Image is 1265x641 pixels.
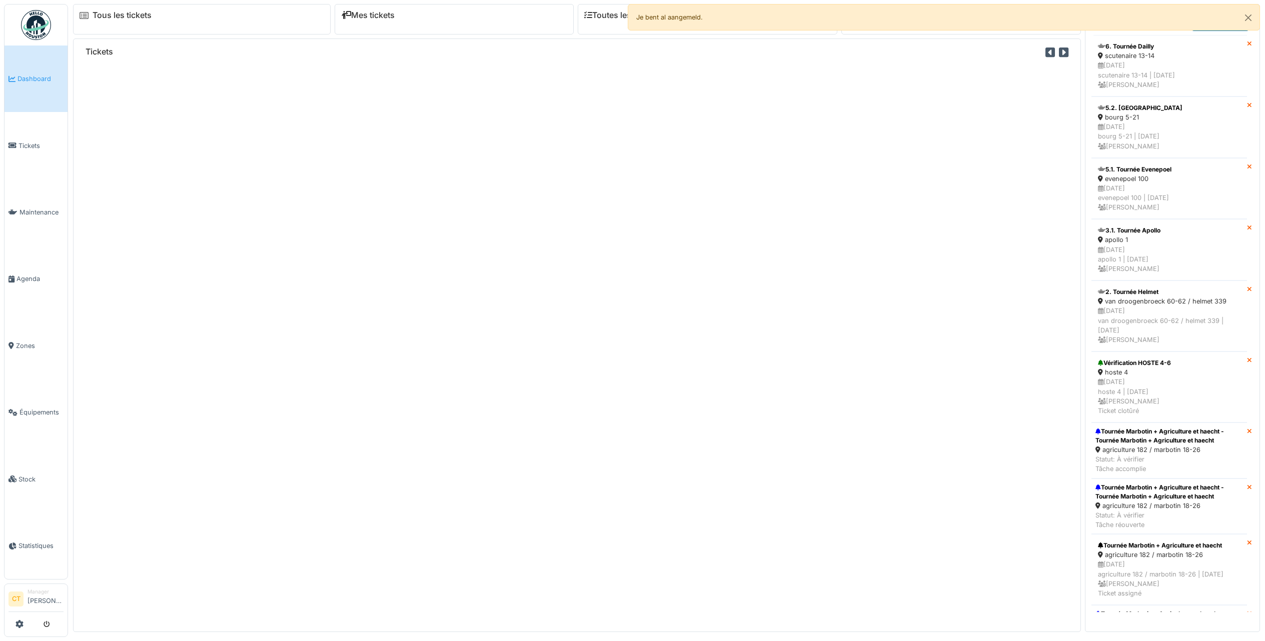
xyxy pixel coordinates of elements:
div: 5.1. Tournée Evenepoel [1098,165,1240,174]
span: Statistiques [19,541,64,550]
div: agriculture 182 / marbotin 18-26 [1098,550,1240,559]
a: Stock [5,445,68,512]
div: [DATE] bourg 5-21 | [DATE] [PERSON_NAME] [1098,122,1240,151]
span: Zones [16,341,64,350]
div: 3.1. Tournée Apollo [1098,226,1240,235]
div: Tournée Marbotin + Agriculture et haecht [1098,541,1240,550]
h6: Tickets [86,47,113,56]
a: Tournée Marbotin + Agriculture et haecht - Tournée Marbotin + Agriculture et haecht agriculture 1... [1091,422,1247,478]
div: Je bent al aangemeld. [628,4,1260,30]
a: CT Manager[PERSON_NAME] [9,588,64,612]
a: Zones [5,312,68,379]
a: Tournée Marbotin + Agriculture et haecht - Tournée Marbotin + Agriculture et haecht agriculture 1... [1091,478,1247,534]
div: Tournée Marbotin + Agriculture et haecht - Tournée Marbotin + Agriculture et haecht [1095,483,1243,501]
span: Tickets [19,141,64,150]
div: [DATE] evenepoel 100 | [DATE] [PERSON_NAME] [1098,183,1240,212]
a: Vérification HOSTE 4-6 hoste 4 [DATE]hoste 4 | [DATE] [PERSON_NAME]Ticket clotûré [1091,351,1247,422]
div: 2. Tournée Helmet [1098,287,1240,296]
div: van droogenbroeck 60-62 / helmet 339 [1098,296,1240,306]
a: Maintenance [5,179,68,245]
li: [PERSON_NAME] [28,588,64,609]
span: Dashboard [18,74,64,83]
div: [DATE] hoste 4 | [DATE] [PERSON_NAME] Ticket clotûré [1098,377,1240,415]
a: Mes tickets [341,10,395,20]
div: Tournée Marbotin + Agriculture et haecht - Tournée Marbotin + Agriculture et haecht [1095,427,1243,445]
button: Close [1237,4,1259,31]
span: Maintenance [20,207,64,217]
img: Badge_color-CXgf-gQk.svg [21,10,51,40]
div: Tournée Marbotin + Agriculture et haecht - Tournée Marbotin + Agriculture et haecht [1095,609,1243,627]
div: [DATE] scutenaire 13-14 | [DATE] [PERSON_NAME] [1098,60,1240,89]
a: Tous les tickets [93,10,152,20]
a: Toutes les tâches [584,10,659,20]
li: CT [9,591,24,606]
a: Tournée Marbotin + Agriculture et haecht agriculture 182 / marbotin 18-26 [DATE]agriculture 182 /... [1091,534,1247,605]
div: scutenaire 13-14 [1098,51,1240,60]
a: 2. Tournée Helmet van droogenbroeck 60-62 / helmet 339 [DATE]van droogenbroeck 60-62 / helmet 339... [1091,280,1247,351]
a: Agenda [5,245,68,312]
div: Statut: À vérifier Tâche accomplie [1095,454,1243,473]
a: 3.1. Tournée Apollo apollo 1 [DATE]apollo 1 | [DATE] [PERSON_NAME] [1091,219,1247,280]
span: Stock [19,474,64,484]
div: Vérification HOSTE 4-6 [1098,358,1240,367]
div: [DATE] apollo 1 | [DATE] [PERSON_NAME] [1098,245,1240,274]
span: Équipements [20,407,64,417]
div: agriculture 182 / marbotin 18-26 [1095,445,1243,454]
div: evenepoel 100 [1098,174,1240,183]
div: apollo 1 [1098,235,1240,244]
div: [DATE] agriculture 182 / marbotin 18-26 | [DATE] [PERSON_NAME] Ticket assigné [1098,559,1240,598]
a: 5.1. Tournée Evenepoel evenepoel 100 [DATE]evenepoel 100 | [DATE] [PERSON_NAME] [1091,158,1247,219]
div: Statut: À vérifier Tâche réouverte [1095,510,1243,529]
a: Dashboard [5,45,68,112]
div: bourg 5-21 [1098,112,1240,122]
a: Statistiques [5,512,68,579]
div: hoste 4 [1098,367,1240,377]
a: 5.2. [GEOGRAPHIC_DATA] bourg 5-21 [DATE]bourg 5-21 | [DATE] [PERSON_NAME] [1091,96,1247,158]
div: agriculture 182 / marbotin 18-26 [1095,501,1243,510]
div: Manager [28,588,64,595]
div: 5.2. [GEOGRAPHIC_DATA] [1098,103,1240,112]
a: Équipements [5,379,68,445]
a: Tickets [5,112,68,178]
a: 6. Tournée Dailly scutenaire 13-14 [DATE]scutenaire 13-14 | [DATE] [PERSON_NAME] [1091,35,1247,96]
span: Agenda [17,274,64,283]
div: 6. Tournée Dailly [1098,42,1240,51]
div: [DATE] van droogenbroeck 60-62 / helmet 339 | [DATE] [PERSON_NAME] [1098,306,1240,344]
